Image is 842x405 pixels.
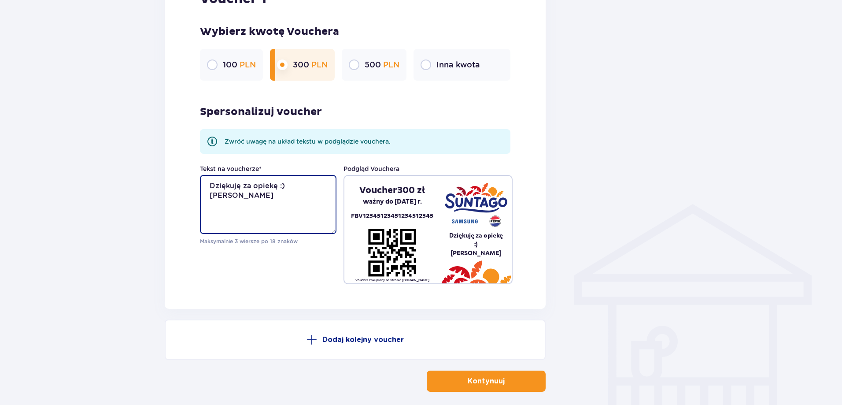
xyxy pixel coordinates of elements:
p: Kontynuuj [468,376,505,386]
p: Spersonalizuj voucher [200,105,322,119]
p: Wybierz kwotę Vouchera [200,25,510,38]
p: 500 [365,59,399,70]
span: PLN [383,60,399,69]
label: Tekst na voucherze * [200,164,262,173]
p: Dodaj kolejny voucher [322,335,404,345]
button: Kontynuuj [427,371,546,392]
p: Podgląd Vouchera [343,164,399,173]
img: Suntago - Samsung - Pepsi [445,183,507,227]
span: PLN [240,60,256,69]
p: Voucher zakupiony na stronie [DOMAIN_NAME] [355,278,429,282]
textarea: Dziękuję za opiekę :) [PERSON_NAME] [200,175,336,234]
button: Dodaj kolejny voucher [165,320,546,360]
p: Voucher 300 zł [359,185,425,196]
p: Zwróć uwagę na układ tekstu w podglądzie vouchera. [225,137,391,146]
p: ważny do [DATE] r. [363,196,422,208]
span: PLN [311,60,328,69]
p: FBV12345123451234512345 [351,211,433,221]
p: 100 [223,59,256,70]
p: Inna kwota [436,59,480,70]
pre: Dziękuję za opiekę :) [PERSON_NAME] [440,231,512,257]
p: Maksymalnie 3 wiersze po 18 znaków [200,238,336,245]
p: 300 [293,59,328,70]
